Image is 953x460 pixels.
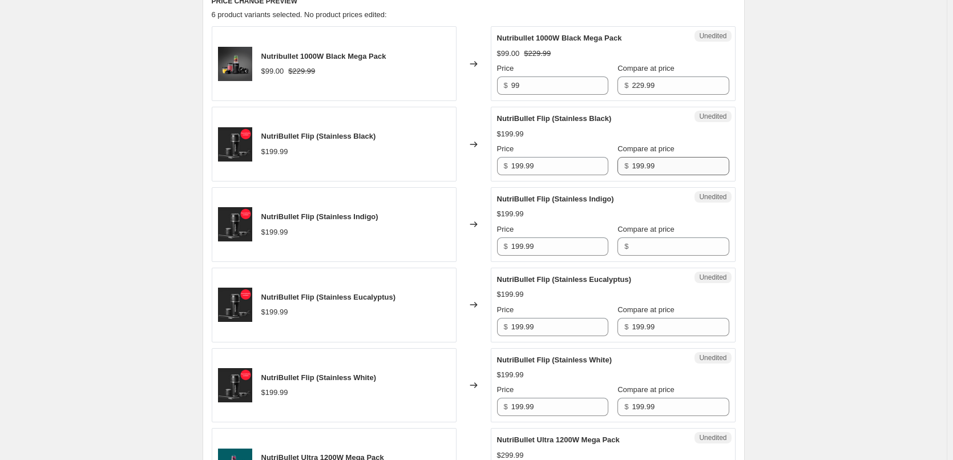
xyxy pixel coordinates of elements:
span: NutriBullet Flip (Stainless Eucalyptus) [261,293,395,301]
strike: $229.99 [288,66,315,77]
span: 6 product variants selected. No product prices edited: [212,10,387,19]
span: $ [624,322,628,331]
span: $ [624,81,628,90]
span: NutriBullet Flip (Stainless Indigo) [497,195,614,203]
span: $ [504,81,508,90]
span: Unedited [699,353,726,362]
span: Compare at price [617,144,675,153]
span: $ [504,402,508,411]
div: $199.99 [497,289,524,300]
span: NutriBullet Flip (Stainless Indigo) [261,212,378,221]
div: $199.99 [261,387,288,398]
div: $199.99 [497,128,524,140]
span: Price [497,144,514,153]
span: $ [504,322,508,331]
span: NutriBullet Ultra 1200W Mega Pack [497,435,620,444]
span: Price [497,64,514,72]
span: Compare at price [617,64,675,72]
span: $ [624,162,628,170]
span: Unedited [699,31,726,41]
span: $ [504,242,508,251]
div: $199.99 [261,146,288,158]
img: Flip_Black_-_with_personalisation_80x.png [218,207,252,241]
span: Price [497,305,514,314]
span: Nutribullet 1000W Black Mega Pack [497,34,622,42]
img: Flip_Black_-_with_personalisation_80x.png [218,368,252,402]
span: NutriBullet Flip (Stainless Eucalyptus) [497,275,631,284]
span: Compare at price [617,385,675,394]
span: Unedited [699,433,726,442]
span: Price [497,225,514,233]
span: NutriBullet Flip (Stainless Black) [261,132,376,140]
strike: $229.99 [524,48,551,59]
img: Flip_Black_-_with_personalisation_80x.png [218,127,252,162]
div: $199.99 [261,306,288,318]
img: 1000WMegaPack_80x.png [218,47,252,81]
span: Price [497,385,514,394]
div: $199.99 [497,369,524,381]
span: NutriBullet Flip (Stainless White) [497,356,612,364]
span: $ [624,242,628,251]
div: $99.00 [261,66,284,77]
span: Unedited [699,273,726,282]
span: Compare at price [617,305,675,314]
div: $199.99 [261,227,288,238]
span: NutriBullet Flip (Stainless White) [261,373,377,382]
span: Nutribullet 1000W Black Mega Pack [261,52,386,60]
span: Unedited [699,192,726,201]
div: $199.99 [497,208,524,220]
span: $ [504,162,508,170]
div: $99.00 [497,48,520,59]
span: Compare at price [617,225,675,233]
span: $ [624,402,628,411]
span: NutriBullet Flip (Stainless Black) [497,114,612,123]
img: Flip_Black_-_with_personalisation_80x.png [218,288,252,322]
span: Unedited [699,112,726,121]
